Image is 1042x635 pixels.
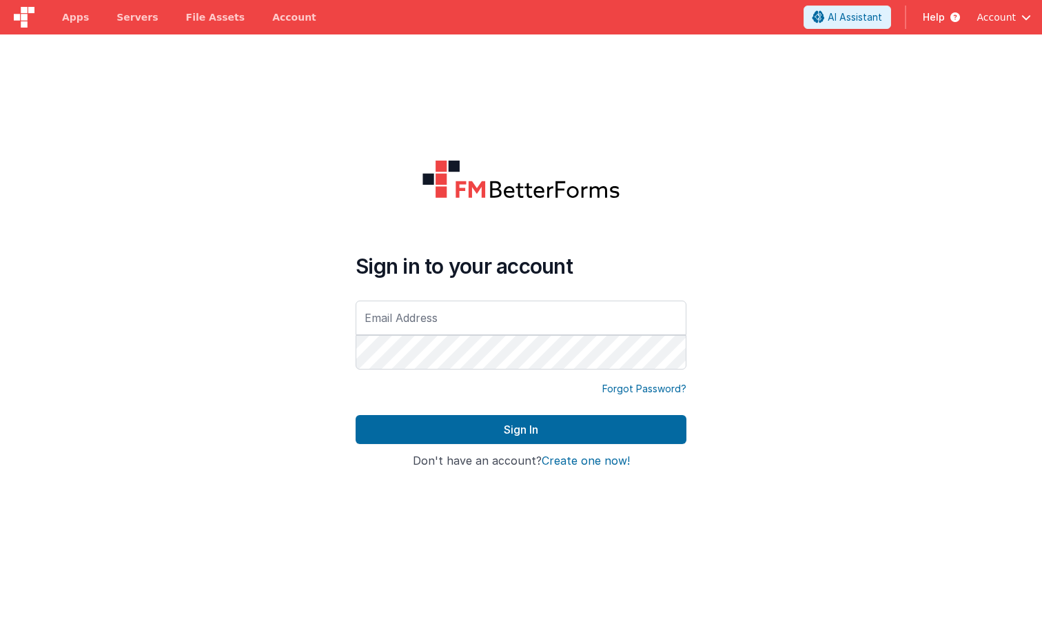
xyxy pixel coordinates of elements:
[356,301,686,335] input: Email Address
[356,254,686,279] h4: Sign in to your account
[977,10,1031,24] button: Account
[923,10,945,24] span: Help
[116,10,158,24] span: Servers
[62,10,89,24] span: Apps
[542,455,630,467] button: Create one now!
[356,455,686,467] h4: Don't have an account?
[804,6,891,29] button: AI Assistant
[977,10,1016,24] span: Account
[186,10,245,24] span: File Assets
[356,415,686,444] button: Sign In
[602,382,686,396] a: Forgot Password?
[828,10,882,24] span: AI Assistant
